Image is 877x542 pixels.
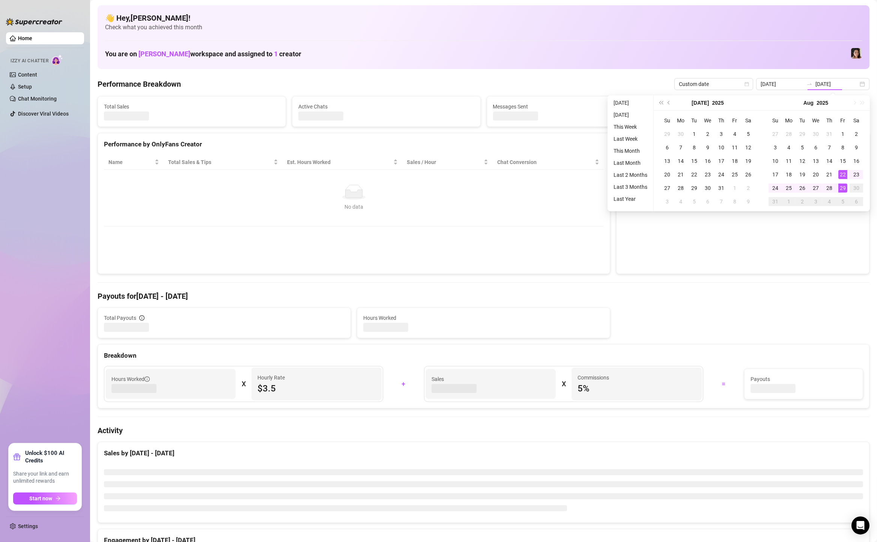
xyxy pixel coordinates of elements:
[56,496,61,501] span: arrow-right
[242,378,245,390] div: X
[104,155,164,170] th: Name
[851,48,862,59] img: Luna
[98,291,869,301] h4: Payouts for [DATE] - [DATE]
[751,375,857,383] span: Payouts
[578,382,696,394] span: 5 %
[144,376,150,382] span: info-circle
[104,448,863,458] div: Sales by [DATE] - [DATE]
[104,102,280,111] span: Total Sales
[493,155,604,170] th: Chat Conversion
[30,495,53,501] span: Start now
[105,50,301,58] h1: You are on workspace and assigned to creator
[363,314,604,322] span: Hours Worked
[104,139,604,149] div: Performance by OnlyFans Creator
[18,72,37,78] a: Content
[402,155,493,170] th: Sales / Hour
[105,23,862,32] span: Check what you achieved this month
[562,378,566,390] div: X
[104,351,863,361] div: Breakdown
[851,516,869,534] div: Open Intercom Messenger
[51,54,63,65] img: AI Chatter
[111,203,596,211] div: No data
[761,80,803,88] input: Start date
[407,158,482,166] span: Sales / Hour
[139,315,144,321] span: info-circle
[111,375,150,383] span: Hours Worked
[708,378,740,390] div: =
[257,373,285,382] article: Hourly Rate
[578,373,609,382] article: Commissions
[497,158,593,166] span: Chat Conversion
[806,81,812,87] span: to
[105,13,862,23] h4: 👋 Hey, [PERSON_NAME] !
[164,155,283,170] th: Total Sales & Tips
[274,50,278,58] span: 1
[98,425,869,436] h4: Activity
[13,492,77,504] button: Start nowarrow-right
[108,158,153,166] span: Name
[168,158,272,166] span: Total Sales & Tips
[806,81,812,87] span: swap-right
[745,82,749,86] span: calendar
[18,523,38,529] a: Settings
[287,158,392,166] div: Est. Hours Worked
[298,102,474,111] span: Active Chats
[138,50,190,58] span: [PERSON_NAME]
[6,18,62,26] img: logo-BBDzfeDw.svg
[98,79,181,89] h4: Performance Breakdown
[25,449,77,464] strong: Unlock $100 AI Credits
[623,139,863,149] div: Sales by OnlyFans Creator
[18,111,69,117] a: Discover Viral Videos
[493,102,669,111] span: Messages Sent
[257,382,376,394] span: $3.5
[18,84,32,90] a: Setup
[13,470,77,485] span: Share your link and earn unlimited rewards
[11,57,48,65] span: Izzy AI Chatter
[18,35,32,41] a: Home
[388,378,420,390] div: +
[104,314,136,322] span: Total Payouts
[815,80,858,88] input: End date
[432,375,550,383] span: Sales
[18,96,57,102] a: Chat Monitoring
[13,453,21,461] span: gift
[679,78,749,90] span: Custom date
